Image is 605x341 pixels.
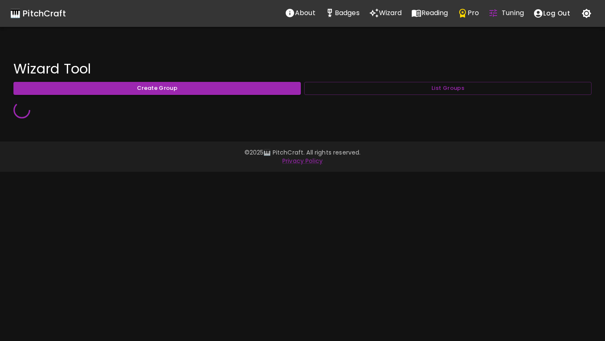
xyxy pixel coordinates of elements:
button: account of current user [529,5,575,22]
button: Wizard [364,5,407,21]
a: Privacy Policy [282,157,323,165]
a: Stats [320,5,364,22]
h4: Wizard Tool [13,60,592,77]
button: Reading [407,5,453,21]
p: Wizard [379,8,402,18]
button: Stats [320,5,364,21]
button: List Groups [304,82,592,95]
p: About [295,8,316,18]
p: Reading [421,8,448,18]
a: Reading [407,5,453,22]
a: Wizard [364,5,407,22]
a: About [280,5,320,22]
button: About [280,5,320,21]
button: Pro [453,5,484,21]
p: Pro [468,8,479,18]
p: Tuning [502,8,524,18]
p: © 2025 🎹 PitchCraft. All rights reserved. [60,148,544,157]
a: Tuning Quiz [484,5,529,22]
p: Badges [335,8,360,18]
a: Pro [453,5,484,22]
a: 🎹 PitchCraft [10,7,66,20]
button: Tuning Quiz [484,5,529,21]
button: Create Group [13,82,301,95]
